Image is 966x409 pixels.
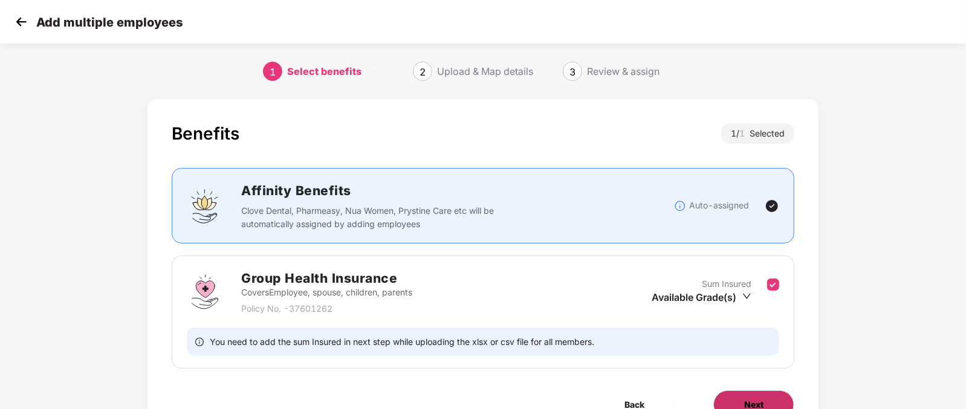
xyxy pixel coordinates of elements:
[241,181,674,201] h2: Affinity Benefits
[739,128,750,138] span: 1
[36,15,183,30] p: Add multiple employees
[241,302,412,315] p: Policy No. - 37601262
[172,123,239,144] div: Benefits
[569,66,575,78] span: 3
[721,123,794,144] div: 1 / Selected
[765,199,779,213] img: svg+xml;base64,PHN2ZyBpZD0iVGljay0yNHgyNCIgeG1sbnM9Imh0dHA6Ly93d3cudzMub3JnLzIwMDAvc3ZnIiB3aWR0aD...
[652,291,751,304] div: Available Grade(s)
[187,188,223,224] img: svg+xml;base64,PHN2ZyBpZD0iQWZmaW5pdHlfQmVuZWZpdHMiIGRhdGEtbmFtZT0iQWZmaW5pdHkgQmVuZWZpdHMiIHhtbG...
[287,62,361,81] div: Select benefits
[241,286,412,299] p: Covers Employee, spouse, children, parents
[437,62,533,81] div: Upload & Map details
[195,336,204,347] span: info-circle
[241,268,412,288] h2: Group Health Insurance
[674,200,686,212] img: svg+xml;base64,PHN2ZyBpZD0iSW5mb18tXzMyeDMyIiBkYXRhLW5hbWU9IkluZm8gLSAzMngzMiIgeG1sbnM9Imh0dHA6Ly...
[702,277,751,291] p: Sum Insured
[587,62,660,81] div: Review & assign
[742,292,751,301] span: down
[210,336,594,347] span: You need to add the sum Insured in next step while uploading the xlsx or csv file for all members.
[241,204,501,231] p: Clove Dental, Pharmeasy, Nua Women, Prystine Care etc will be automatically assigned by adding em...
[420,66,426,78] span: 2
[270,66,276,78] span: 1
[187,274,223,310] img: svg+xml;base64,PHN2ZyBpZD0iR3JvdXBfSGVhbHRoX0luc3VyYW5jZSIgZGF0YS1uYW1lPSJHcm91cCBIZWFsdGggSW5zdX...
[689,199,749,212] p: Auto-assigned
[12,13,30,31] img: svg+xml;base64,PHN2ZyB4bWxucz0iaHR0cDovL3d3dy53My5vcmcvMjAwMC9zdmciIHdpZHRoPSIzMCIgaGVpZ2h0PSIzMC...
